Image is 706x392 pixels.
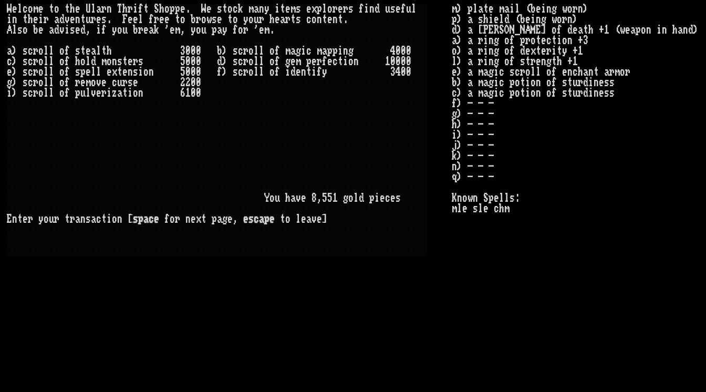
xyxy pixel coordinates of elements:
[49,67,54,77] div: l
[285,56,290,67] div: g
[180,14,185,25] div: o
[233,46,238,56] div: s
[264,4,269,14] div: y
[254,4,259,14] div: a
[191,25,196,35] div: y
[49,56,54,67] div: l
[222,25,227,35] div: y
[128,67,133,77] div: n
[86,25,91,35] div: ,
[201,4,206,14] div: W
[44,46,49,56] div: l
[117,4,122,14] div: T
[338,14,343,25] div: t
[133,25,138,35] div: b
[327,46,333,56] div: p
[138,14,143,25] div: l
[86,56,91,67] div: l
[12,46,17,56] div: )
[65,25,70,35] div: i
[217,67,222,77] div: f
[59,46,65,56] div: o
[385,4,390,14] div: u
[396,56,401,67] div: 0
[254,46,259,56] div: l
[86,67,91,77] div: e
[338,4,343,14] div: e
[348,56,354,67] div: o
[28,67,33,77] div: c
[269,25,275,35] div: .
[217,46,222,56] div: b
[396,4,401,14] div: e
[222,4,227,14] div: t
[322,56,327,67] div: f
[23,25,28,35] div: o
[180,4,185,14] div: e
[33,14,38,25] div: e
[128,4,133,14] div: r
[201,14,206,25] div: o
[285,4,290,14] div: e
[75,25,80,35] div: e
[222,46,227,56] div: )
[91,56,96,67] div: d
[301,46,306,56] div: i
[312,56,317,67] div: e
[254,56,259,67] div: l
[290,4,296,14] div: m
[375,4,380,14] div: d
[196,46,201,56] div: 0
[59,56,65,67] div: o
[285,46,290,56] div: m
[322,14,327,25] div: t
[75,4,80,14] div: e
[243,14,248,25] div: y
[333,46,338,56] div: p
[107,56,112,67] div: o
[259,46,264,56] div: l
[143,25,149,35] div: e
[80,46,86,56] div: t
[44,14,49,25] div: r
[28,4,33,14] div: o
[269,46,275,56] div: o
[112,67,117,77] div: x
[28,14,33,25] div: h
[23,46,28,56] div: s
[333,4,338,14] div: r
[23,56,28,67] div: s
[390,56,396,67] div: 0
[49,46,54,56] div: l
[33,67,38,77] div: r
[275,56,280,67] div: f
[7,14,12,25] div: i
[101,25,107,35] div: f
[70,4,75,14] div: h
[222,67,227,77] div: )
[290,46,296,56] div: a
[406,46,411,56] div: 0
[290,56,296,67] div: e
[164,4,170,14] div: o
[80,67,86,77] div: p
[227,14,233,25] div: t
[143,4,149,14] div: t
[401,4,406,14] div: f
[306,14,312,25] div: c
[238,56,243,67] div: c
[254,14,259,25] div: u
[259,25,264,35] div: e
[149,14,154,25] div: f
[54,25,59,35] div: d
[296,46,301,56] div: g
[238,67,243,77] div: c
[17,4,23,14] div: l
[91,46,96,56] div: a
[212,25,217,35] div: p
[343,46,348,56] div: n
[259,56,264,67] div: l
[327,56,333,67] div: e
[23,4,28,14] div: c
[238,25,243,35] div: o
